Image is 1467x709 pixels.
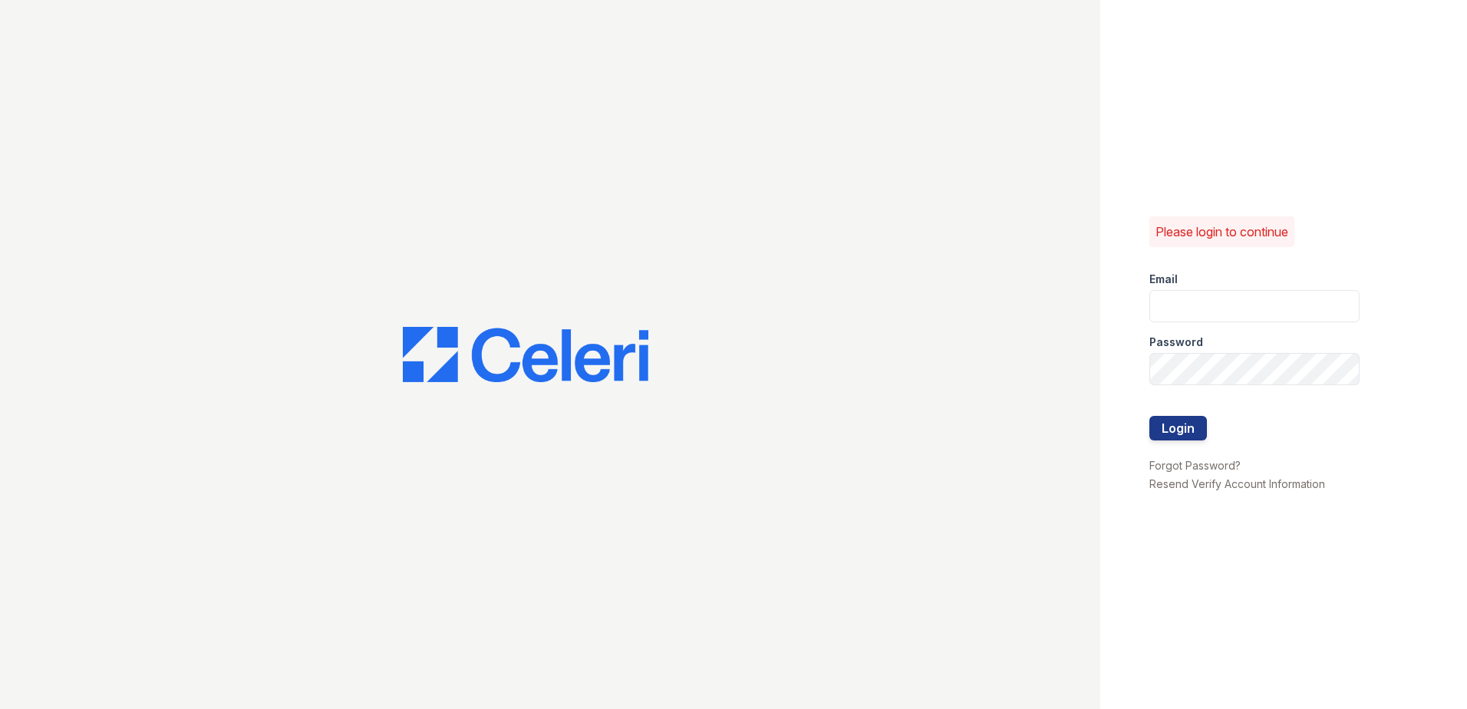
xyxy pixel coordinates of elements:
button: Login [1149,416,1207,440]
img: CE_Logo_Blue-a8612792a0a2168367f1c8372b55b34899dd931a85d93a1a3d3e32e68fde9ad4.png [403,327,648,382]
p: Please login to continue [1155,223,1288,241]
a: Resend Verify Account Information [1149,477,1325,490]
label: Password [1149,335,1203,350]
a: Forgot Password? [1149,459,1241,472]
label: Email [1149,272,1178,287]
